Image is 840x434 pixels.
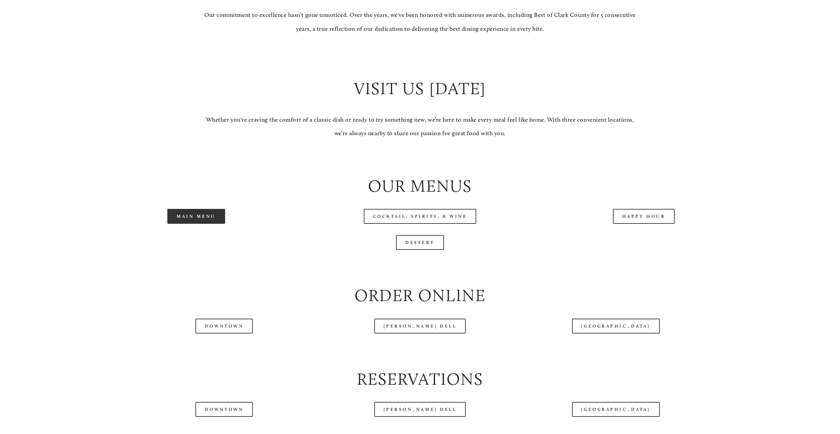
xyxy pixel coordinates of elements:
[195,402,253,417] a: Downtown
[396,235,444,250] a: Dessert
[572,319,660,334] a: [GEOGRAPHIC_DATA]
[572,402,660,417] a: [GEOGRAPHIC_DATA]
[90,174,750,198] h2: Our Menus
[167,209,225,224] a: Main Menu
[374,319,466,334] a: [PERSON_NAME] Dell
[90,367,750,391] h2: Reservations
[364,209,477,224] a: Cocktail, Spirits, & Wine
[195,319,253,334] a: Downtown
[202,113,638,140] p: Whether you're craving the comfort of a classic dish or ready to try something new, we’re here to...
[613,209,675,224] a: Happy Hour
[202,77,638,100] h2: Visit Us [DATE]
[90,284,750,307] h2: Order Online
[374,402,466,417] a: [PERSON_NAME] Dell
